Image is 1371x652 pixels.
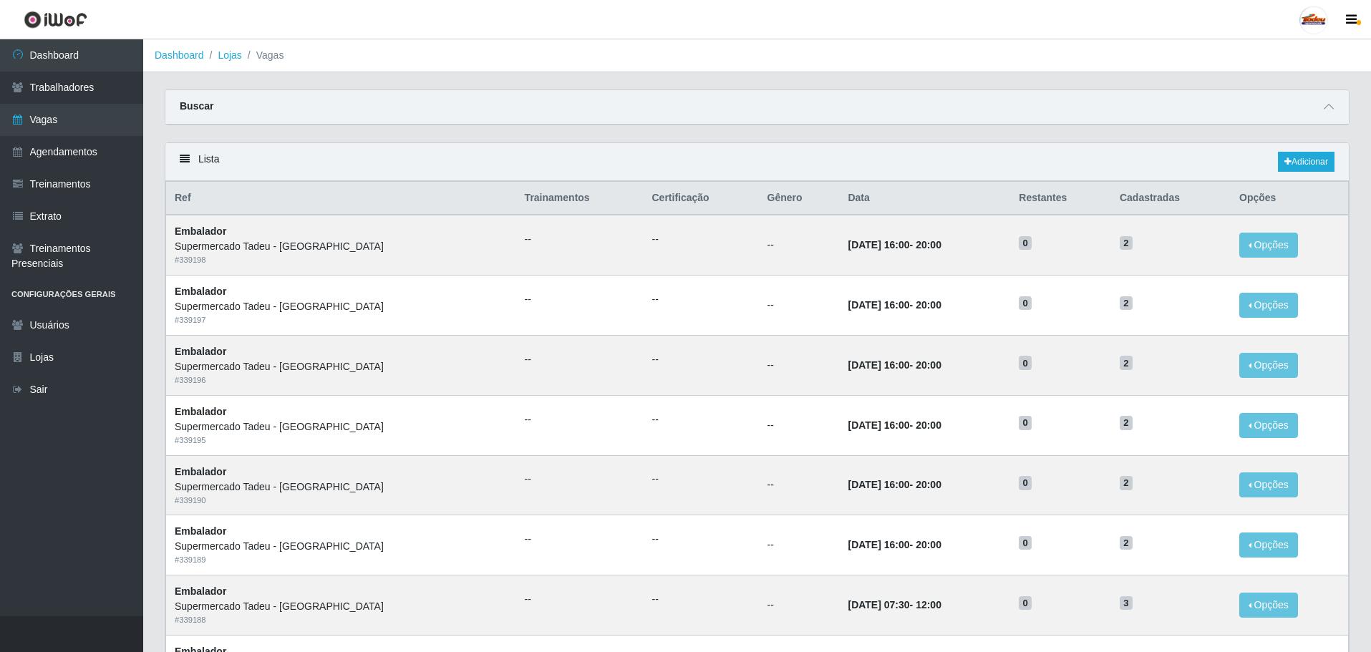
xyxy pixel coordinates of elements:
[242,48,284,63] li: Vagas
[175,225,226,237] strong: Embalador
[916,599,941,610] time: 12:00
[759,515,840,575] td: --
[525,472,635,487] ul: --
[175,539,508,554] div: Supermercado Tadeu - [GEOGRAPHIC_DATA]
[1231,182,1348,215] th: Opções
[848,239,941,250] strong: -
[759,215,840,275] td: --
[848,539,909,550] time: [DATE] 16:00
[180,100,213,112] strong: Buscar
[525,292,635,307] ul: --
[759,182,840,215] th: Gênero
[1239,293,1298,318] button: Opções
[1239,472,1298,497] button: Opções
[155,49,204,61] a: Dashboard
[1120,596,1133,610] span: 3
[916,419,941,431] time: 20:00
[165,143,1349,181] div: Lista
[175,406,226,417] strong: Embalador
[1239,532,1298,558] button: Opções
[1120,536,1133,550] span: 2
[175,599,508,614] div: Supermercado Tadeu - [GEOGRAPHIC_DATA]
[848,599,909,610] time: [DATE] 07:30
[1278,152,1334,172] a: Adicionar
[166,182,516,215] th: Ref
[652,352,750,367] ul: --
[1019,236,1032,250] span: 0
[916,299,941,311] time: 20:00
[839,182,1010,215] th: Data
[516,182,644,215] th: Trainamentos
[916,359,941,371] time: 20:00
[848,299,941,311] strong: -
[175,419,508,434] div: Supermercado Tadeu - [GEOGRAPHIC_DATA]
[143,39,1371,72] nav: breadcrumb
[1120,476,1133,490] span: 2
[218,49,241,61] a: Lojas
[848,479,941,490] strong: -
[759,335,840,395] td: --
[652,412,750,427] ul: --
[525,592,635,607] ul: --
[1019,536,1032,550] span: 0
[916,239,941,250] time: 20:00
[525,412,635,427] ul: --
[1120,356,1133,370] span: 2
[759,575,840,636] td: --
[175,525,226,537] strong: Embalador
[759,395,840,455] td: --
[175,254,508,266] div: # 339198
[1111,182,1231,215] th: Cadastradas
[916,539,941,550] time: 20:00
[175,614,508,626] div: # 339188
[175,346,226,357] strong: Embalador
[652,232,750,247] ul: --
[848,419,941,431] strong: -
[1120,416,1133,430] span: 2
[1019,596,1032,610] span: 0
[1019,356,1032,370] span: 0
[1120,296,1133,311] span: 2
[652,472,750,487] ul: --
[1239,593,1298,618] button: Opções
[652,592,750,607] ul: --
[1239,413,1298,438] button: Opções
[175,554,508,566] div: # 339189
[848,359,941,371] strong: -
[652,292,750,307] ul: --
[652,532,750,547] ul: --
[525,232,635,247] ul: --
[175,434,508,447] div: # 339195
[175,359,508,374] div: Supermercado Tadeu - [GEOGRAPHIC_DATA]
[759,455,840,515] td: --
[1019,476,1032,490] span: 0
[525,532,635,547] ul: --
[1019,416,1032,430] span: 0
[848,299,909,311] time: [DATE] 16:00
[759,276,840,336] td: --
[848,359,909,371] time: [DATE] 16:00
[24,11,87,29] img: CoreUI Logo
[175,585,226,597] strong: Embalador
[1010,182,1111,215] th: Restantes
[848,599,941,610] strong: -
[175,314,508,326] div: # 339197
[644,182,759,215] th: Certificação
[1239,233,1298,258] button: Opções
[175,495,508,507] div: # 339190
[1120,236,1133,250] span: 2
[848,539,941,550] strong: -
[175,480,508,495] div: Supermercado Tadeu - [GEOGRAPHIC_DATA]
[175,286,226,297] strong: Embalador
[848,239,909,250] time: [DATE] 16:00
[1239,353,1298,378] button: Opções
[175,466,226,477] strong: Embalador
[525,352,635,367] ul: --
[916,479,941,490] time: 20:00
[175,239,508,254] div: Supermercado Tadeu - [GEOGRAPHIC_DATA]
[175,374,508,386] div: # 339196
[848,479,909,490] time: [DATE] 16:00
[1019,296,1032,311] span: 0
[175,299,508,314] div: Supermercado Tadeu - [GEOGRAPHIC_DATA]
[848,419,909,431] time: [DATE] 16:00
